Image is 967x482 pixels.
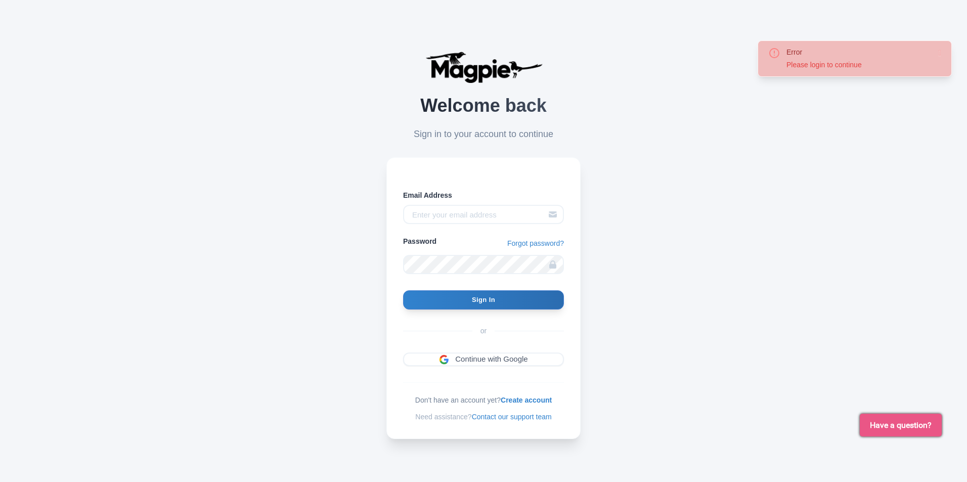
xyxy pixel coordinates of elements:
a: Create account [502,396,550,404]
div: Please login to continue [786,60,930,70]
h2: Welcome back [386,96,581,116]
div: Error [786,47,930,58]
img: logo-ab69f6fb50320c5b225c76a69d11143b.png [423,51,544,83]
a: Forgot password? [506,238,564,249]
div: Don't have an account yet? [403,395,564,406]
input: Enter your email address [403,205,564,224]
button: Close [938,47,941,59]
a: Contact our support team [470,413,552,421]
span: or [472,326,495,336]
div: Need assistance? [403,412,564,422]
a: Continue with Google [403,353,564,366]
p: Sign in to your account to continue [386,127,581,141]
label: Password [403,236,435,247]
input: Sign In [403,290,564,310]
label: Email Address [403,190,564,201]
button: Have a question? [860,414,942,436]
span: Have a question? [870,419,932,431]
